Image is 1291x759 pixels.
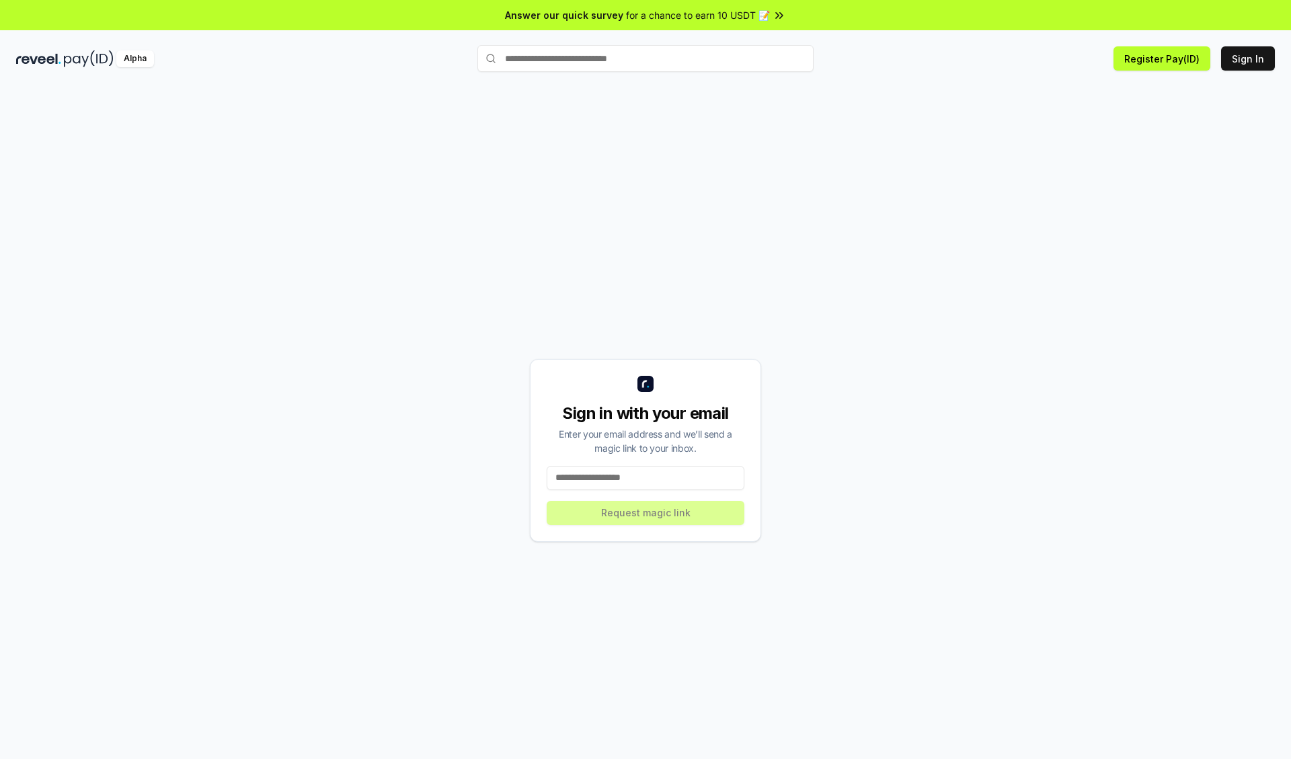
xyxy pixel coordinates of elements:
div: Enter your email address and we’ll send a magic link to your inbox. [547,427,744,455]
img: pay_id [64,50,114,67]
span: for a chance to earn 10 USDT 📝 [626,8,770,22]
img: reveel_dark [16,50,61,67]
span: Answer our quick survey [505,8,623,22]
div: Alpha [116,50,154,67]
button: Register Pay(ID) [1113,46,1210,71]
button: Sign In [1221,46,1275,71]
img: logo_small [637,376,654,392]
div: Sign in with your email [547,403,744,424]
